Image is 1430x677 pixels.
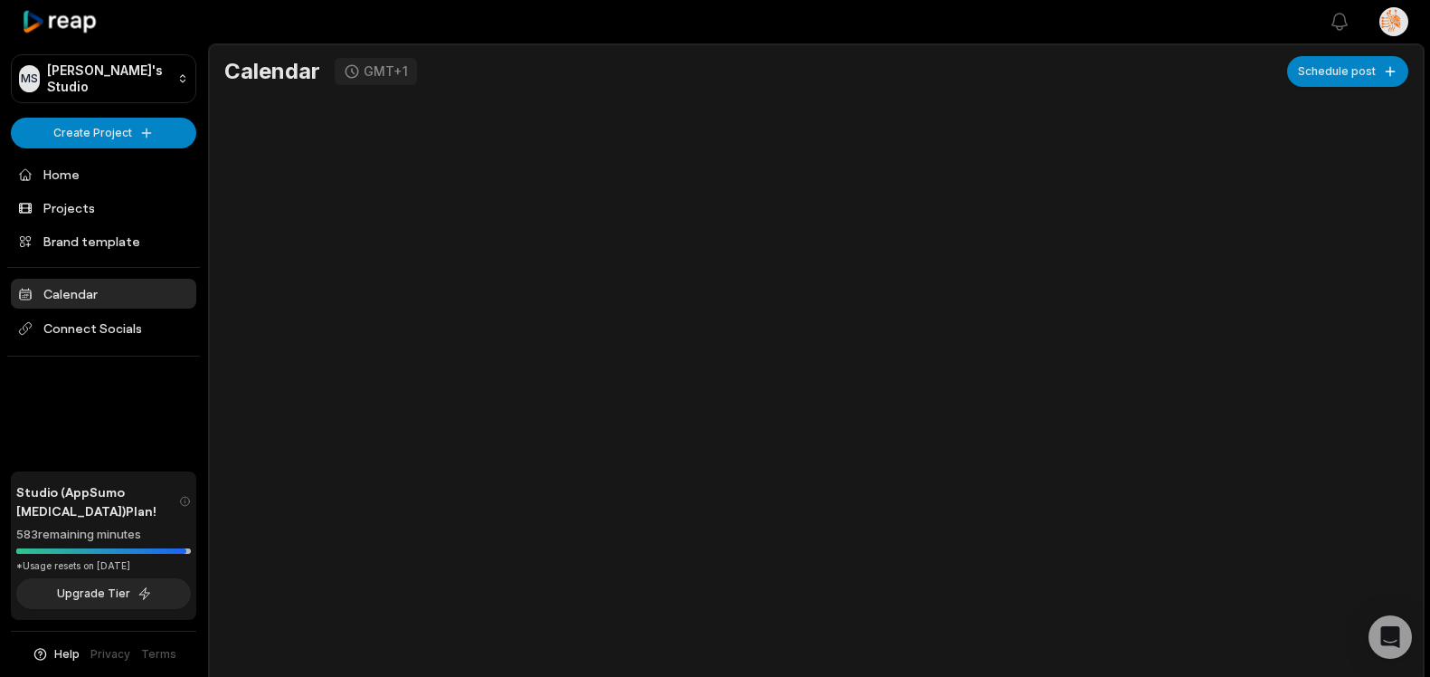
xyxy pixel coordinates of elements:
span: Help [54,646,80,663]
a: Calendar [11,279,196,309]
div: MS [19,65,40,92]
a: Terms [141,646,176,663]
span: Studio (AppSumo [MEDICAL_DATA]) Plan! [16,482,179,520]
div: Open Intercom Messenger [1368,615,1412,659]
h1: Calendar [224,58,320,85]
button: Help [32,646,80,663]
a: Privacy [90,646,130,663]
button: Schedule post [1287,56,1408,87]
div: GMT+1 [364,63,408,80]
button: Create Project [11,118,196,148]
div: *Usage resets on [DATE] [16,559,191,573]
a: Home [11,159,196,189]
p: [PERSON_NAME]'s Studio [47,62,170,95]
a: Projects [11,193,196,223]
span: Connect Socials [11,312,196,345]
button: Upgrade Tier [16,578,191,609]
div: 583 remaining minutes [16,526,191,544]
a: Brand template [11,226,196,256]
